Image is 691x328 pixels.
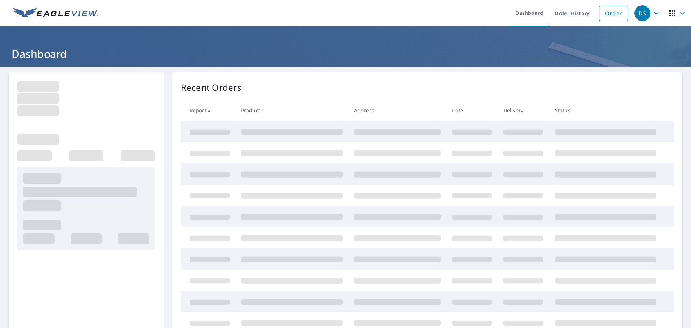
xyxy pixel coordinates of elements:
[13,8,98,19] img: EV Logo
[9,46,682,61] h1: Dashboard
[181,100,235,121] th: Report #
[446,100,498,121] th: Date
[181,81,241,94] p: Recent Orders
[498,100,549,121] th: Delivery
[549,100,662,121] th: Status
[599,6,628,21] a: Order
[348,100,446,121] th: Address
[235,100,348,121] th: Product
[634,5,650,21] div: DS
